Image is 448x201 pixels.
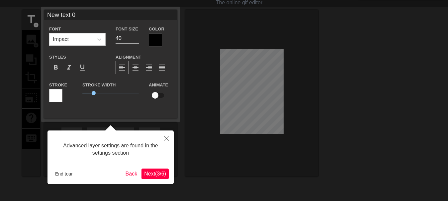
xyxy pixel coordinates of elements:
[144,171,166,176] span: Next ( 3 / 6 )
[52,135,169,164] div: Advanced layer settings are found in the settings section
[141,169,169,179] button: Next
[52,169,75,179] button: End tour
[123,169,140,179] button: Back
[159,130,174,146] button: Close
